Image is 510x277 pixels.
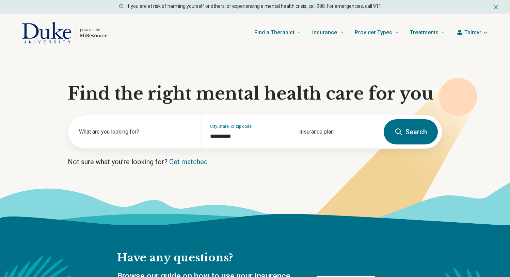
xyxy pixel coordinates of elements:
h1: Find the right mental health care for you [68,84,442,104]
span: Treatments [410,28,439,37]
p: Not sure what you’re looking for? [68,157,442,167]
span: Find a Therapist [254,28,294,37]
a: Treatments [410,19,445,46]
button: Dismiss [492,3,499,11]
span: Provider Types [355,28,392,37]
a: Provider Types [355,19,399,46]
a: Get matched [169,158,208,166]
span: Taimyr [464,29,481,37]
p: If you are at risk of harming yourself or others, or experiencing a mental health crisis, call 98... [127,3,382,10]
button: Search [384,119,438,144]
p: powered by [80,27,107,33]
a: Insurance [312,19,344,46]
label: What are you looking for? [79,128,193,136]
a: Find a Therapist [254,19,301,46]
button: Taimyr [456,29,488,37]
h2: Have any questions? [117,251,377,265]
a: Home page [22,22,107,44]
span: Insurance [312,28,337,37]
